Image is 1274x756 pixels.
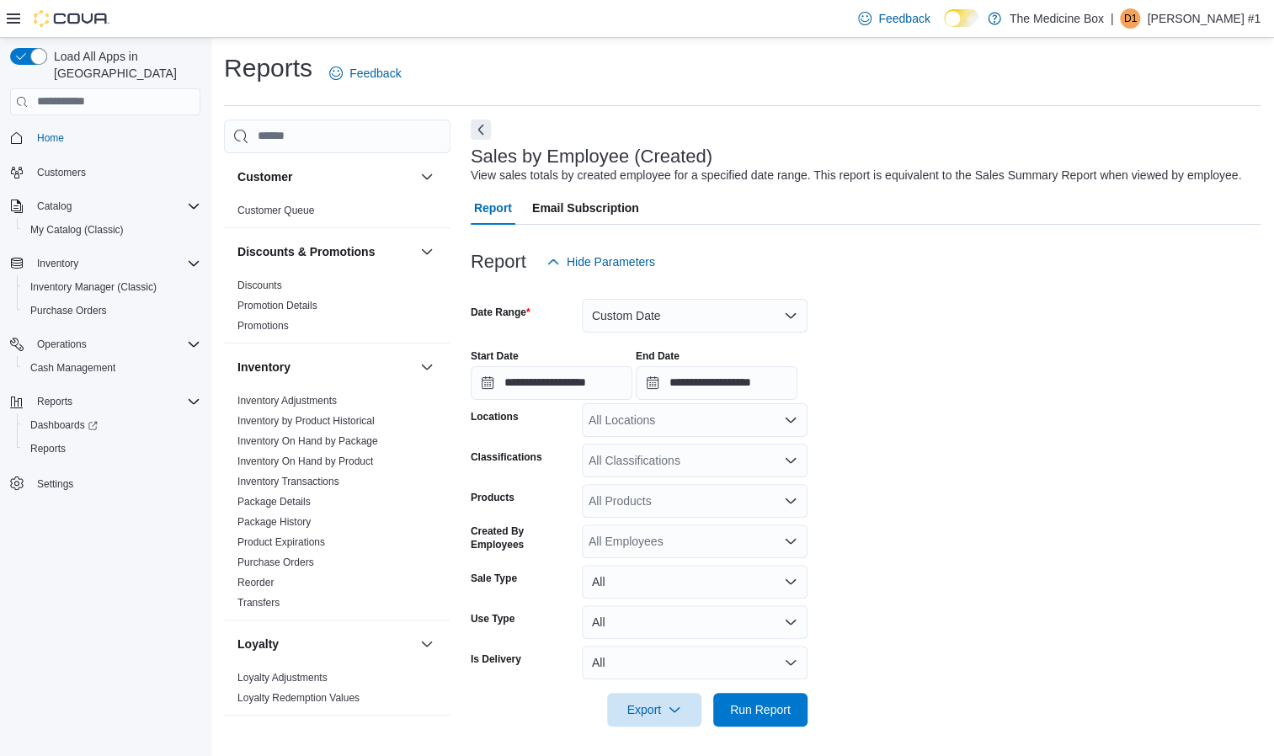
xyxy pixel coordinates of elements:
[24,301,200,321] span: Purchase Orders
[607,693,701,727] button: Export
[3,160,207,184] button: Customers
[944,27,945,28] span: Dark Mode
[24,358,200,378] span: Cash Management
[34,10,109,27] img: Cova
[582,646,808,679] button: All
[10,119,200,540] nav: Complex example
[784,413,797,427] button: Open list of options
[237,280,282,291] a: Discounts
[30,128,71,148] a: Home
[237,168,292,185] h3: Customer
[417,634,437,654] button: Loyalty
[237,597,280,609] a: Transfers
[30,223,124,237] span: My Catalog (Classic)
[1124,8,1137,29] span: D1
[224,200,450,227] div: Customer
[237,535,325,549] span: Product Expirations
[30,280,157,294] span: Inventory Manager (Classic)
[237,435,378,447] a: Inventory On Hand by Package
[349,65,401,82] span: Feedback
[237,496,311,508] a: Package Details
[237,475,339,488] span: Inventory Transactions
[37,338,87,351] span: Operations
[30,474,80,494] a: Settings
[471,167,1241,184] div: View sales totals by created employee for a specified date range. This report is equivalent to th...
[471,306,530,319] label: Date Range
[17,413,207,437] a: Dashboards
[237,476,339,487] a: Inventory Transactions
[3,333,207,356] button: Operations
[30,391,79,412] button: Reports
[30,127,200,148] span: Home
[944,9,979,27] input: Dark Mode
[237,692,360,704] a: Loyalty Redemption Values
[224,668,450,715] div: Loyalty
[17,218,207,242] button: My Catalog (Classic)
[878,10,930,27] span: Feedback
[24,439,200,459] span: Reports
[237,576,274,589] span: Reorder
[224,391,450,620] div: Inventory
[237,168,413,185] button: Customer
[636,366,797,400] input: Press the down key to open a popover containing a calendar.
[474,191,512,225] span: Report
[3,252,207,275] button: Inventory
[237,204,314,217] span: Customer Queue
[30,334,200,354] span: Operations
[37,200,72,213] span: Catalog
[24,220,200,240] span: My Catalog (Classic)
[237,691,360,705] span: Loyalty Redemption Values
[713,693,808,727] button: Run Report
[532,191,639,225] span: Email Subscription
[237,394,337,407] span: Inventory Adjustments
[471,146,712,167] h3: Sales by Employee (Created)
[30,361,115,375] span: Cash Management
[37,477,73,491] span: Settings
[636,349,680,363] label: End Date
[17,437,207,461] button: Reports
[730,701,791,718] span: Run Report
[30,418,98,432] span: Dashboards
[30,196,200,216] span: Catalog
[3,471,207,495] button: Settings
[417,167,437,187] button: Customer
[540,245,662,279] button: Hide Parameters
[17,275,207,299] button: Inventory Manager (Classic)
[237,636,413,652] button: Loyalty
[417,357,437,377] button: Inventory
[30,162,93,183] a: Customers
[784,494,797,508] button: Open list of options
[224,275,450,343] div: Discounts & Promotions
[37,131,64,145] span: Home
[471,572,517,585] label: Sale Type
[237,495,311,508] span: Package Details
[237,536,325,548] a: Product Expirations
[30,304,107,317] span: Purchase Orders
[237,359,413,375] button: Inventory
[471,450,542,464] label: Classifications
[617,693,691,727] span: Export
[567,253,655,270] span: Hide Parameters
[30,391,200,412] span: Reports
[37,166,86,179] span: Customers
[237,556,314,569] span: Purchase Orders
[237,359,291,375] h3: Inventory
[784,454,797,467] button: Open list of options
[30,253,200,274] span: Inventory
[237,516,311,528] a: Package History
[17,299,207,322] button: Purchase Orders
[3,194,207,218] button: Catalog
[24,439,72,459] a: Reports
[582,299,808,333] button: Custom Date
[471,349,519,363] label: Start Date
[224,51,312,85] h1: Reports
[471,366,632,400] input: Press the down key to open a popover containing a calendar.
[417,242,437,262] button: Discounts & Promotions
[30,334,93,354] button: Operations
[237,515,311,529] span: Package History
[1010,8,1104,29] p: The Medicine Box
[237,414,375,428] span: Inventory by Product Historical
[471,491,514,504] label: Products
[237,319,289,333] span: Promotions
[24,301,114,321] a: Purchase Orders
